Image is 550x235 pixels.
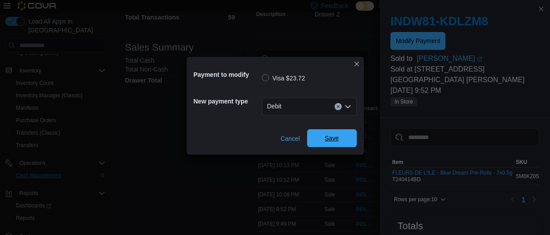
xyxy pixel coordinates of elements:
[194,66,260,84] h5: Payment to modify
[262,73,305,84] label: Visa $23.72
[281,134,300,143] span: Cancel
[267,101,282,112] span: Debit
[325,134,339,143] span: Save
[344,103,351,110] button: Open list of options
[335,103,342,110] button: Clear input
[277,130,304,147] button: Cancel
[307,129,357,147] button: Save
[194,92,260,110] h5: New payment type
[285,101,286,112] input: Accessible screen reader label
[351,59,362,69] button: Closes this modal window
